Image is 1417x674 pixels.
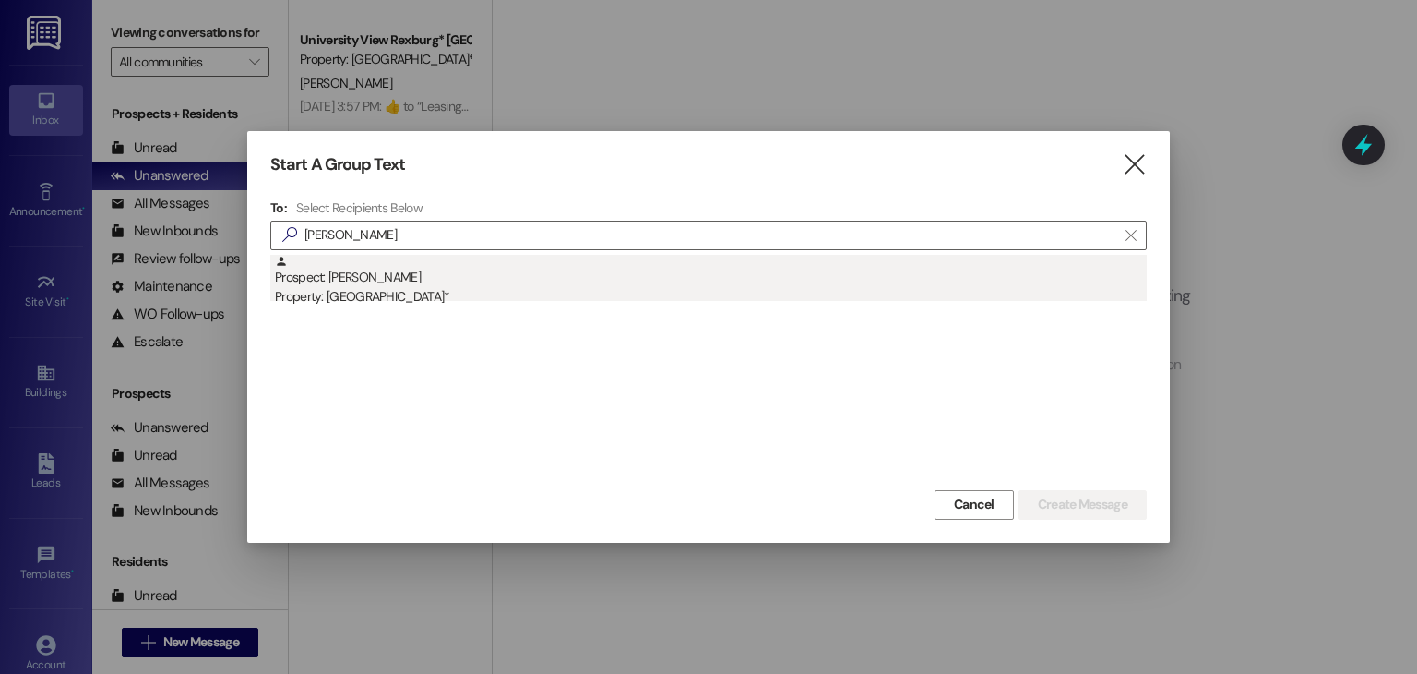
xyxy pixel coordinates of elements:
[270,199,287,216] h3: To:
[296,199,423,216] h4: Select Recipients Below
[1038,495,1127,514] span: Create Message
[1125,228,1136,243] i: 
[270,255,1147,301] div: Prospect: [PERSON_NAME]Property: [GEOGRAPHIC_DATA]*
[954,495,994,514] span: Cancel
[304,223,1116,248] input: Search for any contact or apartment
[1018,490,1147,520] button: Create Message
[1122,155,1147,175] i: 
[275,287,1147,307] div: Property: [GEOGRAPHIC_DATA]*
[270,154,405,175] h3: Start A Group Text
[1116,222,1146,249] button: Clear text
[275,225,304,245] i: 
[275,255,1147,307] div: Prospect: [PERSON_NAME]
[935,490,1014,520] button: Cancel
